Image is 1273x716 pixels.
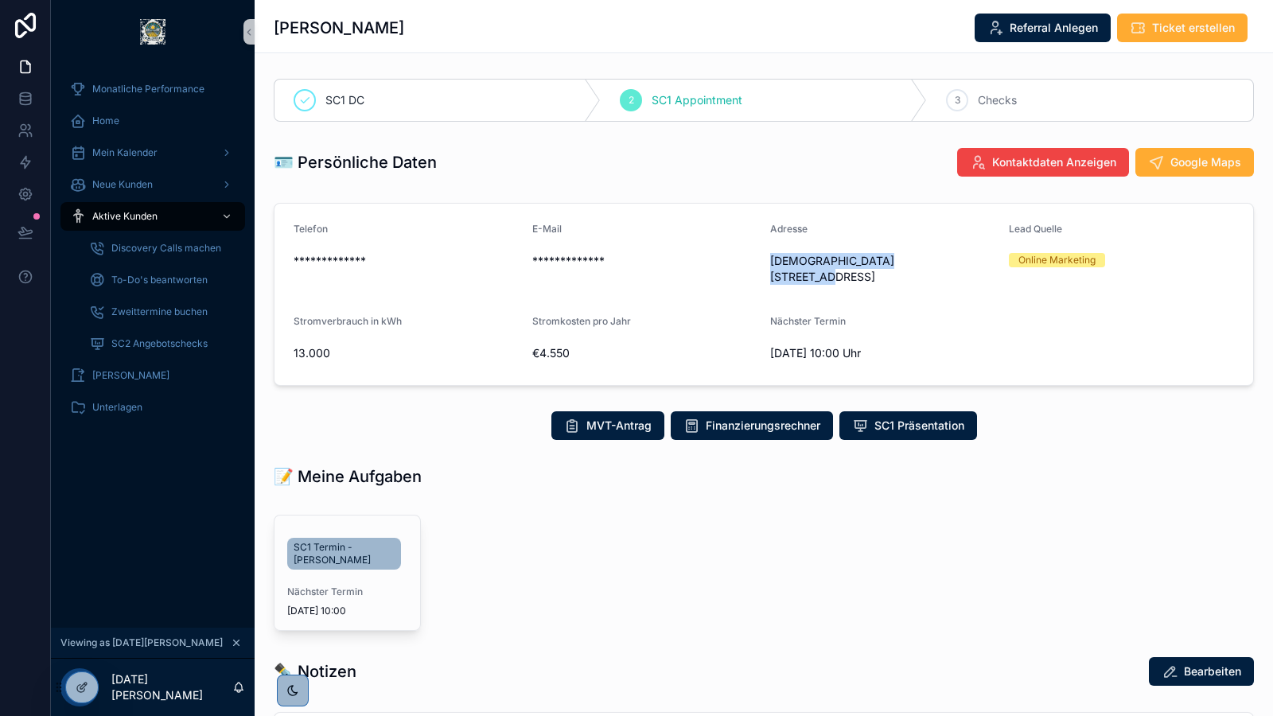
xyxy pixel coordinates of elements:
a: Aktive Kunden [60,202,245,231]
button: Bearbeiten [1149,657,1254,686]
span: SC1 Präsentation [874,418,964,434]
span: [PERSON_NAME] [92,369,169,382]
span: [DEMOGRAPHIC_DATA][STREET_ADDRESS] [770,253,996,285]
button: Kontaktdaten Anzeigen [957,148,1129,177]
a: Neue Kunden [60,170,245,199]
a: SC2 Angebotschecks [80,329,245,358]
h1: 📝 Meine Aufgaben [274,465,422,488]
a: Zweittermine buchen [80,298,245,326]
span: To-Do's beantworten [111,274,208,286]
button: SC1 Präsentation [839,411,977,440]
a: Unterlagen [60,393,245,422]
button: Referral Anlegen [975,14,1111,42]
span: Bearbeiten [1184,663,1241,679]
a: Home [60,107,245,135]
span: [DATE] 10:00 [287,605,407,617]
span: Zweittermine buchen [111,305,208,318]
span: 3 [955,94,960,107]
button: Google Maps [1135,148,1254,177]
span: Unterlagen [92,401,142,414]
div: Online Marketing [1018,253,1096,267]
button: Finanzierungsrechner [671,411,833,440]
h1: 🪪 Persönliche Daten [274,151,437,173]
span: Neue Kunden [92,178,153,191]
h1: [PERSON_NAME] [274,17,404,39]
span: Referral Anlegen [1010,20,1098,36]
span: Mein Kalender [92,146,158,159]
span: Nächster Termin [287,586,407,598]
span: Finanzierungsrechner [706,418,820,434]
span: Google Maps [1170,154,1241,170]
span: Stromverbrauch in kWh [294,315,402,327]
span: Home [92,115,119,127]
span: Monatliche Performance [92,83,204,95]
p: [DATE][PERSON_NAME] [111,671,232,703]
span: 2 [629,94,634,107]
a: To-Do's beantworten [80,266,245,294]
a: Discovery Calls machen [80,234,245,263]
span: Adresse [770,223,808,235]
a: [PERSON_NAME] [60,361,245,390]
div: scrollable content [51,64,255,442]
button: Ticket erstellen [1117,14,1248,42]
span: Stromkosten pro Jahr [532,315,631,327]
span: Ticket erstellen [1152,20,1235,36]
span: Checks [978,92,1017,108]
span: Aktive Kunden [92,210,158,223]
span: SC2 Angebotschecks [111,337,208,350]
span: E-Mail [532,223,562,235]
button: MVT-Antrag [551,411,664,440]
span: Nächster Termin [770,315,846,327]
span: SC1 Appointment [652,92,742,108]
span: SC1 DC [325,92,364,108]
span: 13.000 [294,345,520,361]
span: Discovery Calls machen [111,242,221,255]
a: SC1 Termin - [PERSON_NAME] [287,538,401,570]
span: Telefon [294,223,328,235]
span: [DATE] 10:00 Uhr [770,345,996,361]
span: SC1 Termin - [PERSON_NAME] [294,541,395,566]
span: Lead Quelle [1009,223,1062,235]
span: €4.550 [532,345,758,361]
a: Monatliche Performance [60,75,245,103]
span: MVT-Antrag [586,418,652,434]
span: Viewing as [DATE][PERSON_NAME] [60,636,223,649]
h1: ✒️ Notizen [274,660,356,683]
a: Mein Kalender [60,138,245,167]
span: Kontaktdaten Anzeigen [992,154,1116,170]
img: App logo [140,19,165,45]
